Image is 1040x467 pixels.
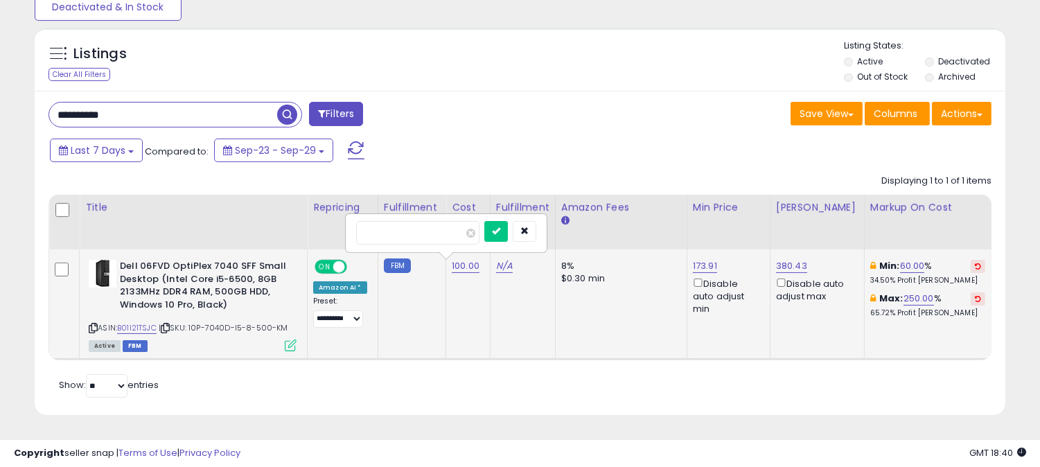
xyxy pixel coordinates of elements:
[496,259,513,273] a: N/A
[870,260,985,285] div: %
[932,102,991,125] button: Actions
[870,276,985,285] p: 34.50% Profit [PERSON_NAME]
[59,378,159,391] span: Show: entries
[776,259,807,273] a: 380.43
[89,260,297,350] div: ASIN:
[561,272,676,285] div: $0.30 min
[561,215,570,227] small: Amazon Fees.
[50,139,143,162] button: Last 7 Days
[316,261,333,273] span: ON
[89,260,116,288] img: 41W7L9cXViL._SL40_.jpg
[118,446,177,459] a: Terms of Use
[938,71,976,82] label: Archived
[85,200,301,215] div: Title
[561,200,681,215] div: Amazon Fees
[313,297,367,328] div: Preset:
[776,200,858,215] div: [PERSON_NAME]
[179,446,240,459] a: Privacy Policy
[123,340,148,352] span: FBM
[864,195,996,249] th: The percentage added to the cost of goods (COGS) that forms the calculator for Min & Max prices.
[120,260,288,315] b: Dell 06FVD OptiPlex 7040 SFF Small Desktop (Intel Core i5-6500, 8GB 2133MHz DDR4 RAM, 500GB HDD, ...
[496,200,549,229] div: Fulfillment Cost
[879,292,904,305] b: Max:
[844,39,1005,53] p: Listing States:
[71,143,125,157] span: Last 7 Days
[214,139,333,162] button: Sep-23 - Sep-29
[693,200,764,215] div: Min Price
[900,259,925,273] a: 60.00
[904,292,934,306] a: 250.00
[384,200,440,215] div: Fulfillment
[73,44,127,64] h5: Listings
[561,260,676,272] div: 8%
[309,102,363,126] button: Filters
[857,71,908,82] label: Out of Stock
[857,55,883,67] label: Active
[870,308,985,318] p: 65.72% Profit [PERSON_NAME]
[384,258,411,273] small: FBM
[313,200,372,215] div: Repricing
[89,340,121,352] span: All listings currently available for purchase on Amazon
[776,276,854,303] div: Disable auto adjust max
[49,68,110,81] div: Clear All Filters
[117,322,157,334] a: B01I21TSJC
[145,145,209,158] span: Compared to:
[969,446,1026,459] span: 2025-10-7 18:40 GMT
[313,281,367,294] div: Amazon AI *
[870,292,985,318] div: %
[235,143,316,157] span: Sep-23 - Sep-29
[791,102,863,125] button: Save View
[345,261,367,273] span: OFF
[693,276,759,315] div: Disable auto adjust min
[452,200,484,215] div: Cost
[879,259,900,272] b: Min:
[938,55,990,67] label: Deactivated
[865,102,930,125] button: Columns
[14,447,240,460] div: seller snap | |
[870,200,990,215] div: Markup on Cost
[693,259,717,273] a: 173.91
[881,175,991,188] div: Displaying 1 to 1 of 1 items
[874,107,917,121] span: Columns
[452,259,479,273] a: 100.00
[14,446,64,459] strong: Copyright
[159,322,288,333] span: | SKU: 10P-7040D-I5-8-500-KM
